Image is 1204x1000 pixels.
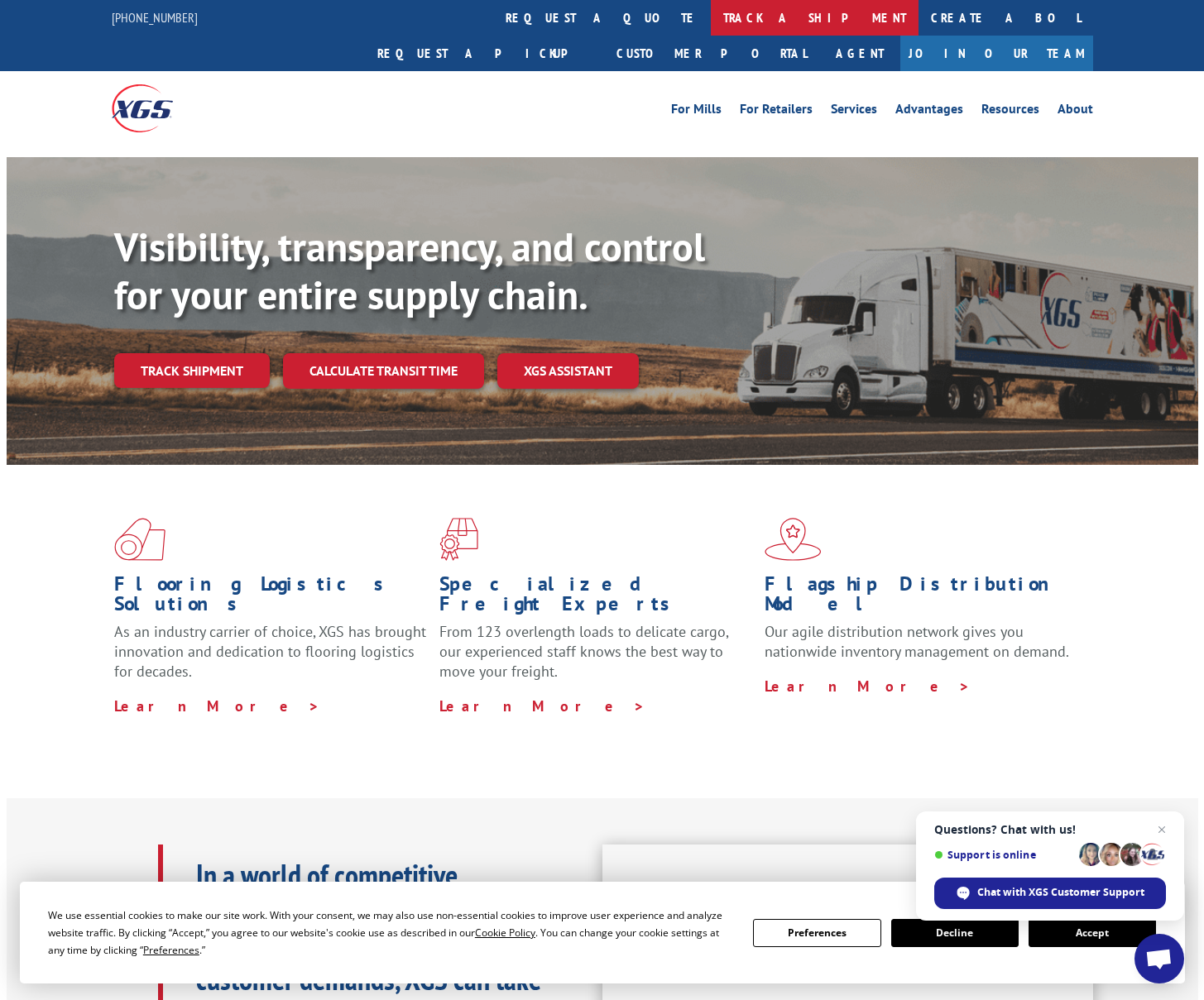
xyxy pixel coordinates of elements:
a: Request a pickup [365,36,604,71]
div: Cookie Consent Prompt [20,882,1185,983]
h1: Specialized Freight Experts [439,574,752,622]
a: Learn More > [439,696,645,715]
a: Open chat [1134,934,1184,983]
div: We use essential cookies to make our site work. With your consent, we may also use non-essential ... [48,907,733,959]
span: As an industry carrier of choice, XGS has brought innovation and dedication to flooring logistics... [114,622,426,681]
span: Questions? Chat with us! [934,823,1166,836]
a: For Retailers [740,103,813,121]
a: Resources [981,103,1039,121]
button: Preferences [753,919,880,947]
a: Learn More > [765,677,971,696]
a: XGS ASSISTANT [497,353,639,389]
a: Agent [819,36,900,71]
a: Calculate transit time [283,353,484,389]
a: About [1058,103,1093,121]
a: Advantages [895,103,963,121]
h1: Flooring Logistics Solutions [114,574,427,622]
b: Visibility, transparency, and control for your entire supply chain. [114,221,705,320]
span: Chat with XGS Customer Support [934,878,1166,909]
img: xgs-icon-total-supply-chain-intelligence-red [114,518,165,561]
p: From 123 overlength loads to delicate cargo, our experienced staff knows the best way to move you... [439,622,752,696]
img: xgs-icon-focused-on-flooring-red [439,518,478,561]
a: Join Our Team [900,36,1093,71]
span: Our agile distribution network gives you nationwide inventory management on demand. [765,622,1069,661]
a: [PHONE_NUMBER] [112,9,198,26]
a: Learn More > [114,696,320,715]
a: Customer Portal [604,36,819,71]
a: For Mills [671,103,722,121]
span: Chat with XGS Customer Support [977,885,1144,900]
button: Decline [891,919,1019,947]
a: Track shipment [114,353,270,388]
button: Accept [1029,919,1156,947]
span: Cookie Policy [475,926,535,940]
img: xgs-icon-flagship-distribution-model-red [765,518,822,561]
span: Support is online [934,849,1073,861]
a: Services [831,103,877,121]
span: Preferences [143,943,199,957]
h1: Flagship Distribution Model [765,574,1077,622]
